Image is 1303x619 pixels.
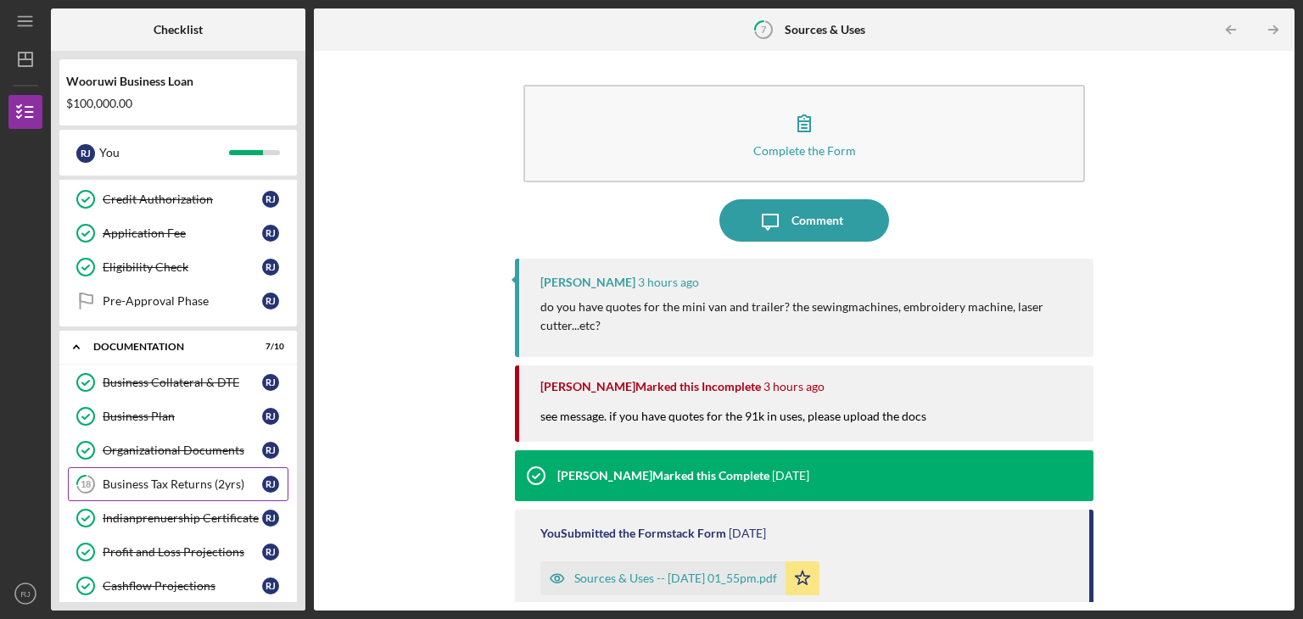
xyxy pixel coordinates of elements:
a: Eligibility CheckRJ [68,250,288,284]
div: R J [262,476,279,493]
a: Indianprenuership CertificateRJ [68,501,288,535]
a: Organizational DocumentsRJ [68,433,288,467]
div: Business Collateral & DTE [103,376,262,389]
div: Complete the Form [753,144,856,157]
button: Complete the Form [523,85,1085,182]
text: RJ [20,589,31,599]
div: Organizational Documents [103,443,262,457]
div: R J [262,577,279,594]
div: $100,000.00 [66,97,290,110]
div: Pre-Approval Phase [103,294,262,308]
div: You [99,138,229,167]
div: R J [262,442,279,459]
div: Business Plan [103,410,262,423]
a: Profit and Loss ProjectionsRJ [68,535,288,569]
time: 2025-08-14 17:55 [729,527,766,540]
div: Application Fee [103,226,262,240]
div: Profit and Loss Projections [103,545,262,559]
button: Sources & Uses -- [DATE] 01_55pm.pdf [540,561,819,595]
div: Wooruwi Business Loan [66,75,290,88]
div: R J [262,259,279,276]
div: [PERSON_NAME] Marked this Incomplete [540,380,761,393]
p: do you have quotes for the mini van and trailer? the sewingmachines, embroidery machine, laser cu... [540,298,1077,336]
tspan: 18 [81,479,91,490]
div: see message. if you have quotes for the 91k in uses, please upload the docs [540,408,943,442]
a: Cashflow ProjectionsRJ [68,569,288,603]
div: R J [262,225,279,242]
div: Cashflow Projections [103,579,262,593]
b: Sources & Uses [785,23,865,36]
div: Eligibility Check [103,260,262,274]
time: 2025-10-14 18:49 [638,276,699,289]
time: 2025-10-14 18:49 [763,380,825,393]
a: Credit AuthorizationRJ [68,182,288,216]
div: R J [262,408,279,425]
div: R J [262,374,279,391]
div: [PERSON_NAME] Marked this Complete [557,469,769,482]
b: Checklist [154,23,203,36]
button: Comment [719,199,889,242]
div: You Submitted the Formstack Form [540,527,726,540]
a: Pre-Approval PhaseRJ [68,284,288,318]
a: Application FeeRJ [68,216,288,250]
a: Business Collateral & DTERJ [68,365,288,399]
button: RJ [8,577,42,611]
div: R J [262,191,279,208]
div: Comment [791,199,843,242]
div: R J [262,293,279,309]
div: Credit Authorization [103,192,262,206]
tspan: 7 [761,24,767,35]
div: Business Tax Returns (2yrs) [103,477,262,491]
div: 7 / 10 [254,342,284,352]
a: Business PlanRJ [68,399,288,433]
div: R J [262,544,279,560]
div: Sources & Uses -- [DATE] 01_55pm.pdf [574,572,777,585]
a: 18Business Tax Returns (2yrs)RJ [68,467,288,501]
div: [PERSON_NAME] [540,276,635,289]
div: R J [262,510,279,527]
div: Documentation [93,342,242,352]
div: R J [76,144,95,163]
time: 2025-08-19 21:07 [772,469,809,482]
div: Indianprenuership Certificate [103,511,262,525]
